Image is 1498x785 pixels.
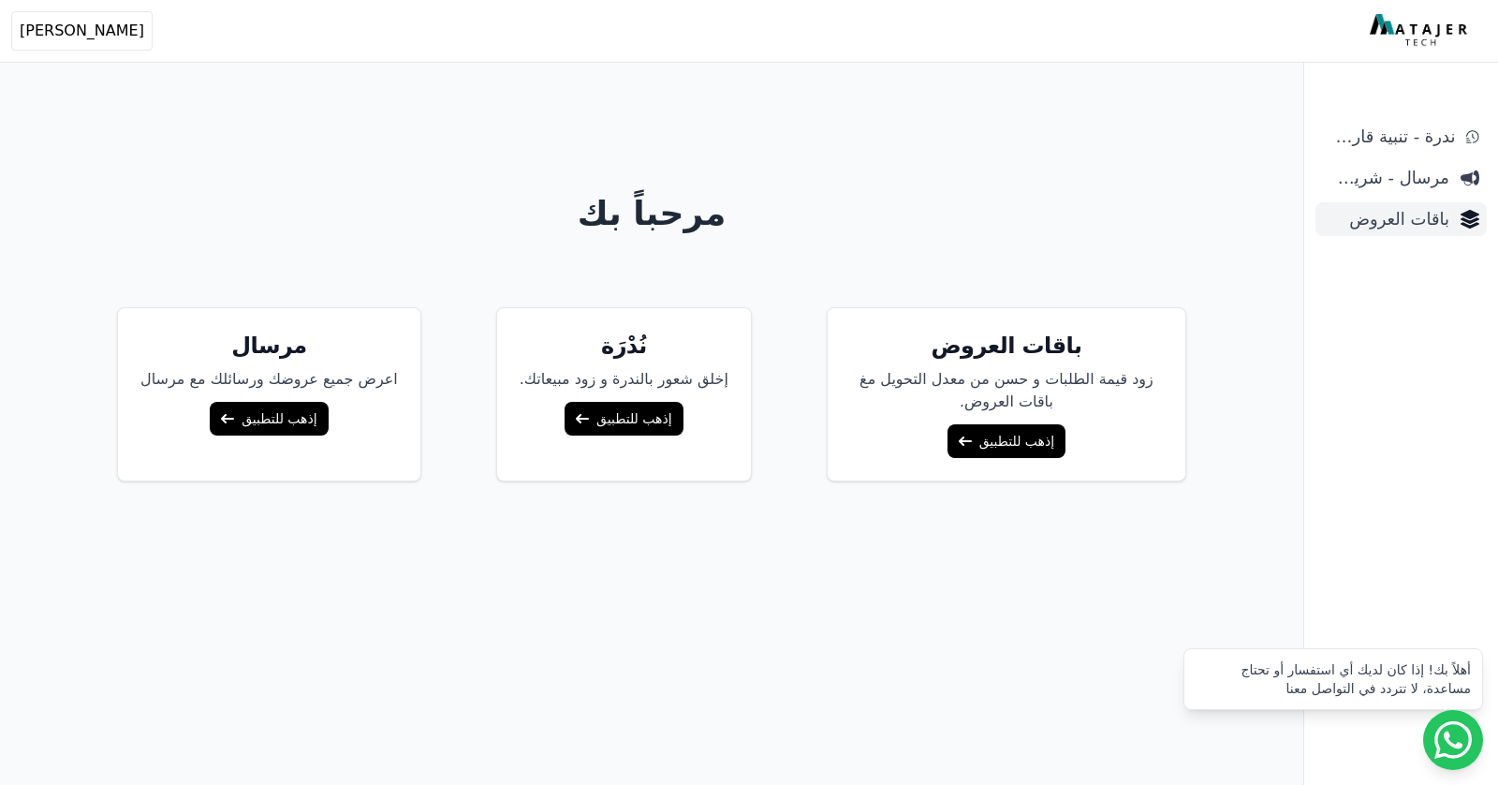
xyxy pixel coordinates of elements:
p: إخلق شعور بالندرة و زود مبيعاتك. [520,368,728,391]
div: أهلاً بك! إذا كان لديك أي استفسار أو تحتاج مساعدة، لا تتردد في التواصل معنا [1196,660,1471,698]
h5: باقات العروض [850,331,1163,361]
p: زود قيمة الطلبات و حسن من معدل التحويل مغ باقات العروض. [850,368,1163,413]
span: مرسال - شريط دعاية [1323,165,1449,191]
h5: نُدْرَة [520,331,728,361]
a: إذهب للتطبيق [565,402,683,436]
a: إذهب للتطبيق [947,424,1065,458]
span: باقات العروض [1323,206,1449,232]
a: إذهب للتطبيق [210,402,328,436]
span: [PERSON_NAME] [20,20,144,42]
img: MatajerTech Logo [1370,14,1472,48]
span: ندرة - تنبية قارب علي النفاذ [1323,124,1455,150]
p: اعرض جميع عروضك ورسائلك مع مرسال [140,368,398,391]
button: [PERSON_NAME] [11,11,153,51]
h5: مرسال [140,331,398,361]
